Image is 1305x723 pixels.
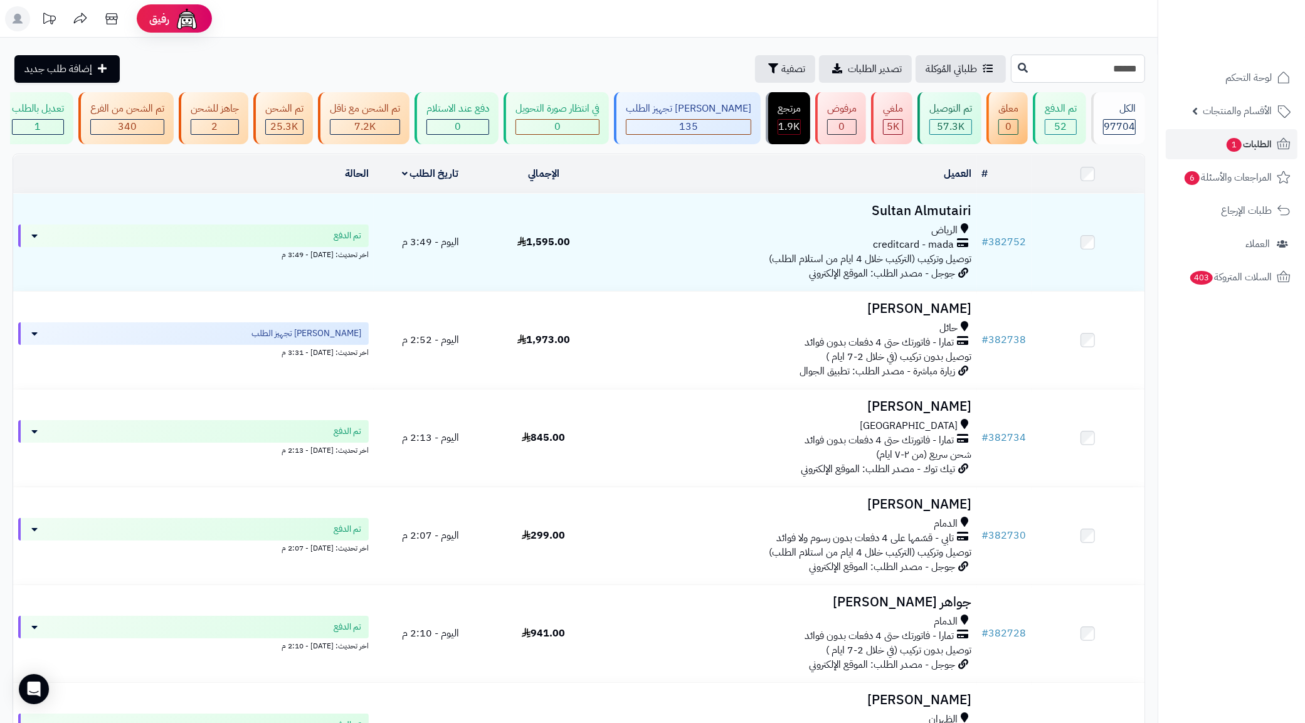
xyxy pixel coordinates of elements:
[1104,119,1135,134] span: 97704
[982,430,1027,445] a: #382734
[18,443,369,456] div: اخر تحديث: [DATE] - 2:13 م
[14,55,120,83] a: إضافة طلب جديد
[934,517,958,531] span: الدمام
[937,119,964,134] span: 57.3K
[24,61,92,77] span: إضافة طلب جديد
[884,120,902,134] div: 5016
[828,120,856,134] div: 0
[334,425,361,438] span: تم الدفع
[883,102,903,116] div: ملغي
[12,102,64,116] div: تعديل بالطلب
[605,204,972,218] h3: Sultan Almutairi
[869,92,915,144] a: ملغي 5K
[1189,268,1272,286] span: السلات المتروكة
[982,528,1027,543] a: #382730
[1183,169,1272,186] span: المراجعات والأسئلة
[1045,102,1077,116] div: تم الدفع
[315,92,412,144] a: تم الشحن مع ناقل 7.2K
[334,621,361,633] span: تم الدفع
[874,238,954,252] span: creditcard - mada
[930,120,971,134] div: 57255
[1245,235,1270,253] span: العملاء
[999,120,1018,134] div: 0
[1220,31,1293,57] img: logo-2.png
[1166,229,1297,259] a: العملاء
[810,657,956,672] span: جوجل - مصدر الطلب: الموقع الإلكتروني
[402,430,459,445] span: اليوم - 2:13 م
[1225,69,1272,87] span: لوحة التحكم
[1185,171,1200,185] span: 6
[982,626,989,641] span: #
[522,528,565,543] span: 299.00
[813,92,869,144] a: مرفوض 0
[1045,120,1076,134] div: 52
[402,332,459,347] span: اليوم - 2:52 م
[402,626,459,641] span: اليوم - 2:10 م
[982,332,1027,347] a: #382738
[334,523,361,536] span: تم الدفع
[149,11,169,26] span: رفيق
[769,251,972,267] span: توصيل وتركيب (التركيب خلال 4 ايام من استلام الطلب)
[779,119,800,134] span: 1.9K
[810,559,956,574] span: جوجل - مصدر الطلب: الموقع الإلكتروني
[522,430,565,445] span: 845.00
[1089,92,1148,144] a: الكل97704
[402,528,459,543] span: اليوم - 2:07 م
[402,235,459,250] span: اليوم - 3:49 م
[18,638,369,652] div: اخر تحديث: [DATE] - 2:10 م
[605,497,972,512] h3: [PERSON_NAME]
[827,102,857,116] div: مرفوض
[1221,202,1272,219] span: طلبات الإرجاع
[265,102,304,116] div: تم الشحن
[605,399,972,414] h3: [PERSON_NAME]
[805,433,954,448] span: تمارا - فاتورتك حتى 4 دفعات بدون فوائد
[18,345,369,358] div: اخر تحديث: [DATE] - 3:31 م
[516,120,599,134] div: 0
[929,102,972,116] div: تم التوصيل
[605,302,972,316] h3: [PERSON_NAME]
[1166,196,1297,226] a: طلبات الإرجاع
[778,120,800,134] div: 1856
[212,119,218,134] span: 2
[916,55,1006,83] a: طلباتي المُوكلة
[330,120,399,134] div: 7222
[271,119,299,134] span: 25.3K
[402,166,459,181] a: تاريخ الطلب
[611,92,763,144] a: [PERSON_NAME] تجهيز الطلب 135
[13,120,63,134] div: 1
[412,92,501,144] a: دفع عند الاستلام 0
[345,166,369,181] a: الحالة
[877,447,972,462] span: شحن سريع (من ٢-٧ ايام)
[800,364,956,379] span: زيارة مباشرة - مصدر الطلب: تطبيق الجوال
[932,223,958,238] span: الرياض
[679,119,698,134] span: 135
[778,102,801,116] div: مرتجع
[827,349,972,364] span: توصيل بدون تركيب (في خلال 2-7 ايام )
[982,430,989,445] span: #
[18,247,369,260] div: اخر تحديث: [DATE] - 3:49 م
[19,674,49,704] div: Open Intercom Messenger
[522,626,565,641] span: 941.00
[915,92,984,144] a: تم التوصيل 57.3K
[427,120,489,134] div: 0
[801,462,956,477] span: تيك توك - مصدر الطلب: الموقع الإلكتروني
[626,102,751,116] div: [PERSON_NAME] تجهيز الطلب
[118,119,137,134] span: 340
[455,119,461,134] span: 0
[266,120,303,134] div: 25321
[517,332,570,347] span: 1,973.00
[763,92,813,144] a: مرتجع 1.9K
[940,321,958,335] span: حائل
[191,102,239,116] div: جاهز للشحن
[1005,119,1012,134] span: 0
[1166,129,1297,159] a: الطلبات1
[860,419,958,433] span: [GEOGRAPHIC_DATA]
[982,528,989,543] span: #
[174,6,199,31] img: ai-face.png
[33,6,65,34] a: تحديثات المنصة
[810,266,956,281] span: جوجل - مصدر الطلب: الموقع الإلكتروني
[354,119,376,134] span: 7.2K
[926,61,977,77] span: طلباتي المُوكلة
[1055,119,1067,134] span: 52
[984,92,1030,144] a: معلق 0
